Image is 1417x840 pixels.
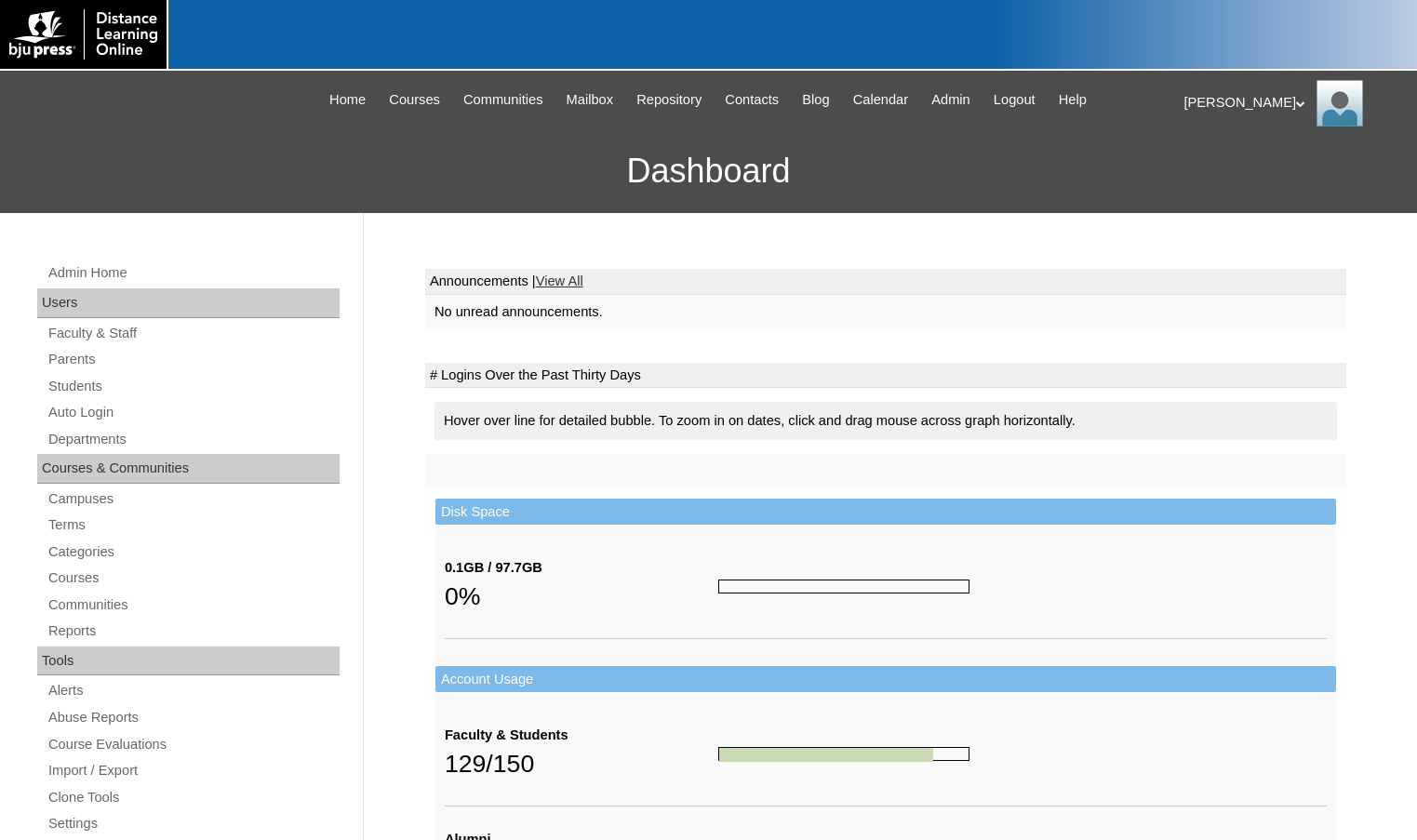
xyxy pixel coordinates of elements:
a: Courses [47,567,340,590]
img: logo-white.png [9,9,157,60]
span: Admin [931,89,970,111]
span: Contacts [725,89,779,111]
td: # Logins Over the Past Thirty Days [425,363,1346,389]
img: Melanie Sevilla [1317,80,1363,127]
span: Help [1059,89,1087,111]
div: 0.1GB / 97.7GB [445,558,718,578]
td: Disk Space [435,499,1336,526]
a: Admin [922,89,980,111]
div: [PERSON_NAME] [1184,80,1399,127]
a: Categories [47,540,340,564]
a: Campuses [47,487,340,511]
a: Repository [627,89,711,111]
span: Communities [463,89,543,111]
a: Admin Home [47,261,340,285]
a: Abuse Reports [47,706,340,729]
a: Departments [47,428,340,451]
a: Mailbox [557,89,623,111]
a: Logout [984,89,1045,111]
span: Calendar [853,89,908,111]
a: Help [1049,89,1096,111]
div: 0% [445,578,718,615]
td: No unread announcements. [425,295,1346,329]
div: Faculty & Students [445,726,718,745]
span: Repository [636,89,702,111]
div: Users [37,288,340,318]
span: Logout [994,89,1036,111]
a: Contacts [715,89,788,111]
a: Communities [47,593,340,617]
a: Students [47,375,340,398]
a: Home [320,89,375,111]
span: Courses [389,89,440,111]
td: Announcements | [425,269,1346,295]
div: Hover over line for detailed bubble. To zoom in on dates, click and drag mouse across graph horiz... [434,402,1337,440]
a: Communities [454,89,553,111]
a: Settings [47,812,340,835]
a: Courses [380,89,449,111]
a: Course Evaluations [47,733,340,756]
a: Parents [47,348,340,371]
td: Account Usage [435,666,1336,693]
span: Home [329,89,366,111]
a: Alerts [47,679,340,702]
div: 129/150 [445,745,718,782]
a: Blog [793,89,838,111]
span: Blog [802,89,829,111]
a: Faculty & Staff [47,322,340,345]
a: View All [536,273,583,288]
a: Import / Export [47,759,340,782]
a: Clone Tools [47,786,340,809]
a: Calendar [844,89,917,111]
span: Mailbox [567,89,614,111]
a: Auto Login [47,401,340,424]
div: Tools [37,647,340,676]
h3: Dashboard [9,129,1408,213]
div: Courses & Communities [37,454,340,484]
a: Reports [47,620,340,643]
a: Terms [47,513,340,537]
